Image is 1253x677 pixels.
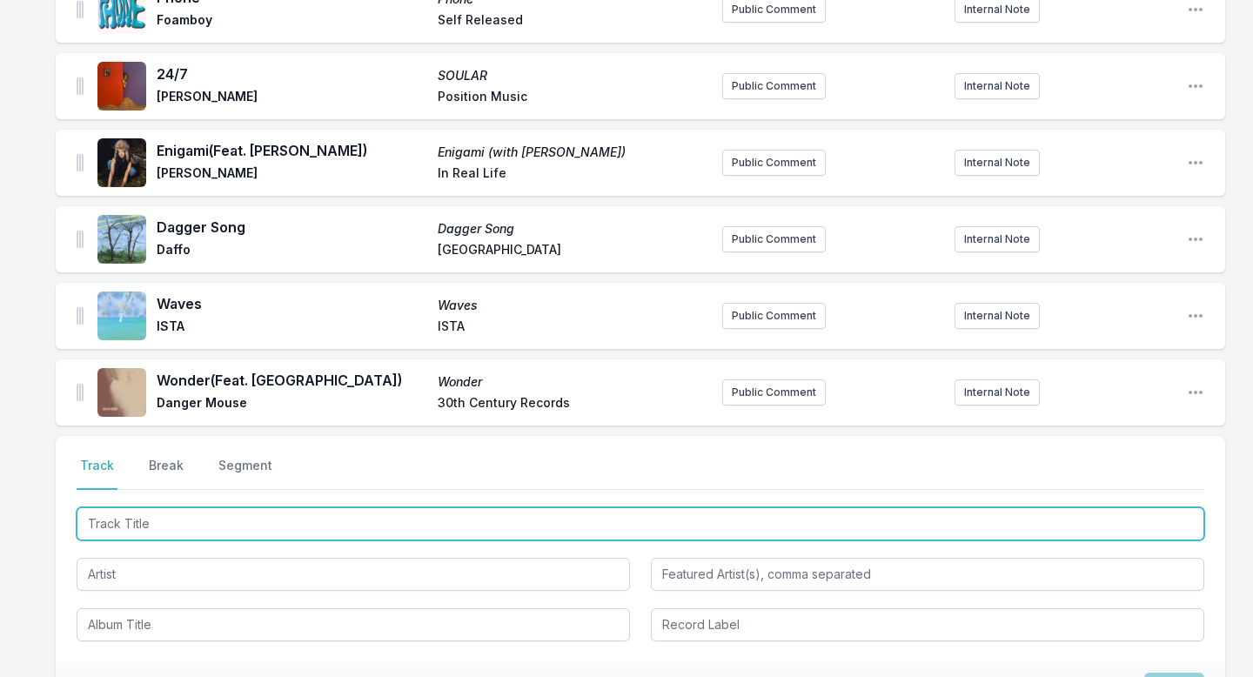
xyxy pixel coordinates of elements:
img: Drag Handle [77,384,84,401]
img: Drag Handle [77,1,84,18]
span: SOULAR [438,67,708,84]
span: Enigami (with [PERSON_NAME]) [438,144,708,161]
input: Track Title [77,507,1204,540]
span: Foamboy [157,11,427,32]
input: Album Title [77,608,630,641]
button: Internal Note [955,303,1040,329]
button: Internal Note [955,379,1040,406]
button: Segment [215,457,276,490]
span: Waves [157,293,427,314]
span: Dagger Song [157,217,427,238]
input: Featured Artist(s), comma separated [651,558,1204,591]
input: Artist [77,558,630,591]
button: Public Comment [722,226,826,252]
button: Open playlist item options [1187,307,1204,325]
img: Drag Handle [77,154,84,171]
span: Dagger Song [438,220,708,238]
img: Drag Handle [77,77,84,95]
span: [GEOGRAPHIC_DATA] [438,241,708,262]
span: [PERSON_NAME] [157,164,427,185]
span: Position Music [438,88,708,109]
span: Daffo [157,241,427,262]
span: 24/7 [157,64,427,84]
span: Enigami (Feat. [PERSON_NAME]) [157,140,427,161]
input: Record Label [651,608,1204,641]
span: Wonder (Feat. [GEOGRAPHIC_DATA]) [157,370,427,391]
span: Self Released [438,11,708,32]
button: Public Comment [722,303,826,329]
button: Track [77,457,117,490]
img: Drag Handle [77,307,84,325]
button: Open playlist item options [1187,1,1204,18]
span: ISTA [438,318,708,338]
span: Wonder [438,373,708,391]
button: Public Comment [722,150,826,176]
img: SOULAR [97,62,146,111]
button: Internal Note [955,226,1040,252]
button: Open playlist item options [1187,154,1204,171]
button: Break [145,457,187,490]
img: Dagger Song [97,215,146,264]
img: Drag Handle [77,231,84,248]
button: Public Comment [722,73,826,99]
span: In Real Life [438,164,708,185]
span: ISTA [157,318,427,338]
button: Open playlist item options [1187,77,1204,95]
span: [PERSON_NAME] [157,88,427,109]
button: Internal Note [955,150,1040,176]
button: Public Comment [722,379,826,406]
span: 30th Century Records [438,394,708,415]
span: Danger Mouse [157,394,427,415]
img: Enigami (with Mei Semones) [97,138,146,187]
button: Internal Note [955,73,1040,99]
button: Open playlist item options [1187,231,1204,248]
img: Wonder [97,368,146,417]
span: Waves [438,297,708,314]
img: Waves [97,292,146,340]
button: Open playlist item options [1187,384,1204,401]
